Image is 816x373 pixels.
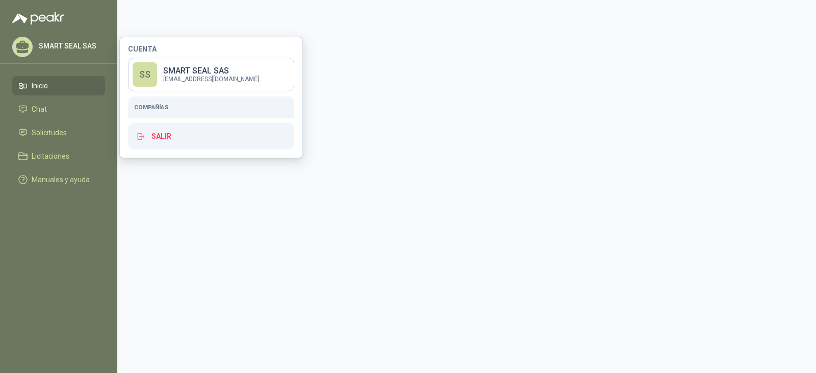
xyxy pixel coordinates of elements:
[134,103,288,112] h5: Compañías
[12,123,105,142] a: Solicitudes
[32,104,47,115] span: Chat
[133,62,157,87] div: SS
[32,174,90,185] span: Manuales y ayuda
[128,58,294,91] a: SSSMART SEAL SAS[EMAIL_ADDRESS][DOMAIN_NAME]
[12,146,105,166] a: Licitaciones
[128,123,294,150] button: Salir
[12,170,105,189] a: Manuales y ayuda
[128,45,294,53] h4: Cuenta
[12,12,64,24] img: Logo peakr
[32,80,48,91] span: Inicio
[163,76,259,82] p: [EMAIL_ADDRESS][DOMAIN_NAME]
[12,76,105,95] a: Inicio
[163,67,259,75] p: SMART SEAL SAS
[32,151,69,162] span: Licitaciones
[39,42,103,49] p: SMART SEAL SAS
[32,127,67,138] span: Solicitudes
[12,100,105,119] a: Chat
